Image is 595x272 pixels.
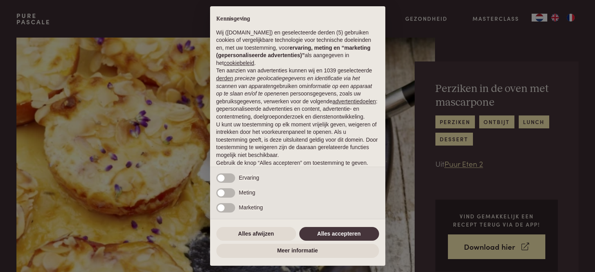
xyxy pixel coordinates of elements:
button: Alles afwijzen [216,227,296,241]
a: cookiebeleid [224,60,254,66]
p: Wij ([DOMAIN_NAME]) en geselecteerde derden (5) gebruiken cookies of vergelijkbare technologie vo... [216,29,379,67]
p: U kunt uw toestemming op elk moment vrijelijk geven, weigeren of intrekken door het voorkeurenpan... [216,121,379,159]
button: Meer informatie [216,244,379,258]
strong: ervaring, meting en “marketing (gepersonaliseerde advertenties)” [216,45,370,59]
button: advertentiedoelen [333,98,376,106]
p: Ten aanzien van advertenties kunnen wij en 1039 geselecteerde gebruiken om en persoonsgegevens, z... [216,67,379,121]
h2: Kennisgeving [216,16,379,23]
span: Marketing [239,204,263,211]
span: Ervaring [239,175,259,181]
span: Meting [239,189,255,196]
button: derden [216,75,234,83]
em: precieze geolocatiegegevens en identificatie via het scannen van apparaten [216,75,360,89]
em: informatie op een apparaat op te slaan en/of te openen [216,83,372,97]
button: Alles accepteren [299,227,379,241]
p: Gebruik de knop “Alles accepteren” om toestemming te geven. Gebruik de knop “Alles afwijzen” om d... [216,159,379,182]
